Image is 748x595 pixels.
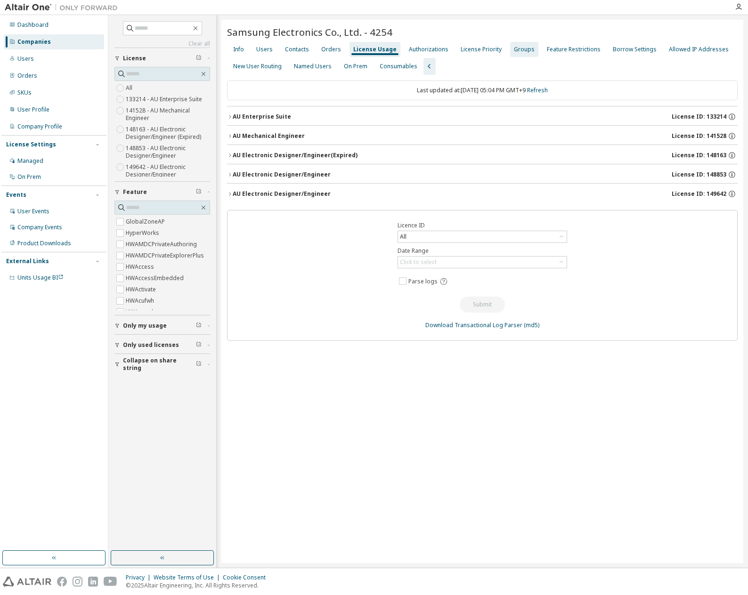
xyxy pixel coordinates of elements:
div: AU Electronic Designer/Engineer [233,190,331,198]
button: Only used licenses [114,335,210,355]
a: Refresh [527,86,548,94]
div: License Usage [353,46,397,53]
span: License ID: 148163 [672,152,726,159]
div: On Prem [17,173,41,181]
label: 148853 - AU Electronic Designer/Engineer [126,143,210,161]
span: License ID: 149642 [672,190,726,198]
span: Clear filter [196,322,202,330]
div: Info [233,46,244,53]
div: Orders [17,72,37,80]
label: HWActivate [126,284,158,295]
label: HWAcusolve [126,306,161,318]
div: Click to select [398,257,567,268]
label: HWAMDCPrivateAuthoring [126,239,199,250]
img: instagram.svg [73,577,82,587]
span: License ID: 133214 [672,113,726,121]
div: License Settings [6,141,56,148]
label: 148163 - AU Electronic Designer/Engineer (Expired) [126,124,210,143]
label: HWAMDCPrivateExplorerPlus [126,250,206,261]
span: Clear filter [196,188,202,196]
span: Clear filter [196,361,202,368]
span: Parse logs [408,278,438,285]
div: AU Enterprise Suite [233,113,291,121]
div: Click to select [400,258,437,266]
div: User Profile [17,106,49,113]
span: Clear filter [196,55,202,62]
img: altair_logo.svg [3,577,51,587]
div: On Prem [344,63,367,70]
button: AU Electronic Designer/Engineer(Expired)License ID: 148163 [227,145,738,166]
button: AU Electronic Designer/EngineerLicense ID: 148853 [227,164,738,185]
span: Collapse on share string [123,357,196,372]
div: Orders [321,46,341,53]
span: Units Usage BI [17,273,64,281]
div: Last updated at: [DATE] 05:04 PM GMT+9 [227,80,738,100]
span: Clear filter [196,341,202,349]
button: License [114,48,210,69]
div: AU Mechanical Engineer [233,132,305,140]
span: Only my usage [123,322,167,330]
div: All [398,232,408,242]
label: Date Range [398,247,567,255]
label: All [126,82,134,94]
div: Company Events [17,224,62,231]
div: Company Profile [17,123,62,130]
button: Submit [460,297,505,313]
label: 141528 - AU Mechanical Engineer [126,105,210,124]
span: Only used licenses [123,341,179,349]
div: All [398,231,567,242]
label: HWAccessEmbedded [126,273,186,284]
label: 149642 - AU Electronic Designer/Engineer [126,161,210,180]
a: (md5) [524,321,539,329]
div: Cookie Consent [223,574,271,581]
div: Product Downloads [17,240,71,247]
div: Users [256,46,273,53]
span: Samsung Electronics Co., Ltd. - 4254 [227,25,392,39]
div: Borrow Settings [613,46,657,53]
div: Events [6,191,26,199]
label: 133214 - AU Enterprise Suite [126,94,204,105]
span: License [123,55,146,62]
img: facebook.svg [57,577,67,587]
div: Authorizations [409,46,448,53]
div: Privacy [126,574,154,581]
label: Licence ID [398,222,567,229]
div: Feature Restrictions [547,46,601,53]
img: youtube.svg [104,577,117,587]
div: SKUs [17,89,32,96]
button: Feature [114,182,210,202]
div: User Events [17,208,49,215]
img: Altair One [5,3,122,12]
div: Groups [514,46,535,53]
div: Users [17,55,34,63]
button: Collapse on share string [114,354,210,375]
button: Only my usage [114,315,210,336]
label: HWAccess [126,261,156,273]
label: HWAcufwh [126,295,156,306]
button: AU Mechanical EngineerLicense ID: 141528 [227,126,738,146]
div: Contacts [285,46,309,53]
label: HyperWorks [126,227,161,239]
img: linkedin.svg [88,577,98,587]
div: Consumables [380,63,417,70]
div: Named Users [294,63,332,70]
div: Dashboard [17,21,49,29]
button: AU Enterprise SuiteLicense ID: 133214 [227,106,738,127]
label: GlobalZoneAP [126,216,167,227]
div: Allowed IP Addresses [669,46,729,53]
div: AU Electronic Designer/Engineer [233,171,331,178]
p: © 2025 Altair Engineering, Inc. All Rights Reserved. [126,581,271,589]
div: External Links [6,257,49,265]
a: Clear all [114,40,210,48]
div: AU Electronic Designer/Engineer (Expired) [233,152,358,159]
div: Website Terms of Use [154,574,223,581]
span: License ID: 148853 [672,171,726,178]
div: License Priority [461,46,502,53]
button: AU Electronic Designer/EngineerLicense ID: 149642 [227,184,738,204]
div: Companies [17,38,51,46]
span: License ID: 141528 [672,132,726,140]
div: New User Routing [233,63,282,70]
div: Managed [17,157,43,165]
span: Feature [123,188,147,196]
a: Download Transactional Log Parser [425,321,522,329]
